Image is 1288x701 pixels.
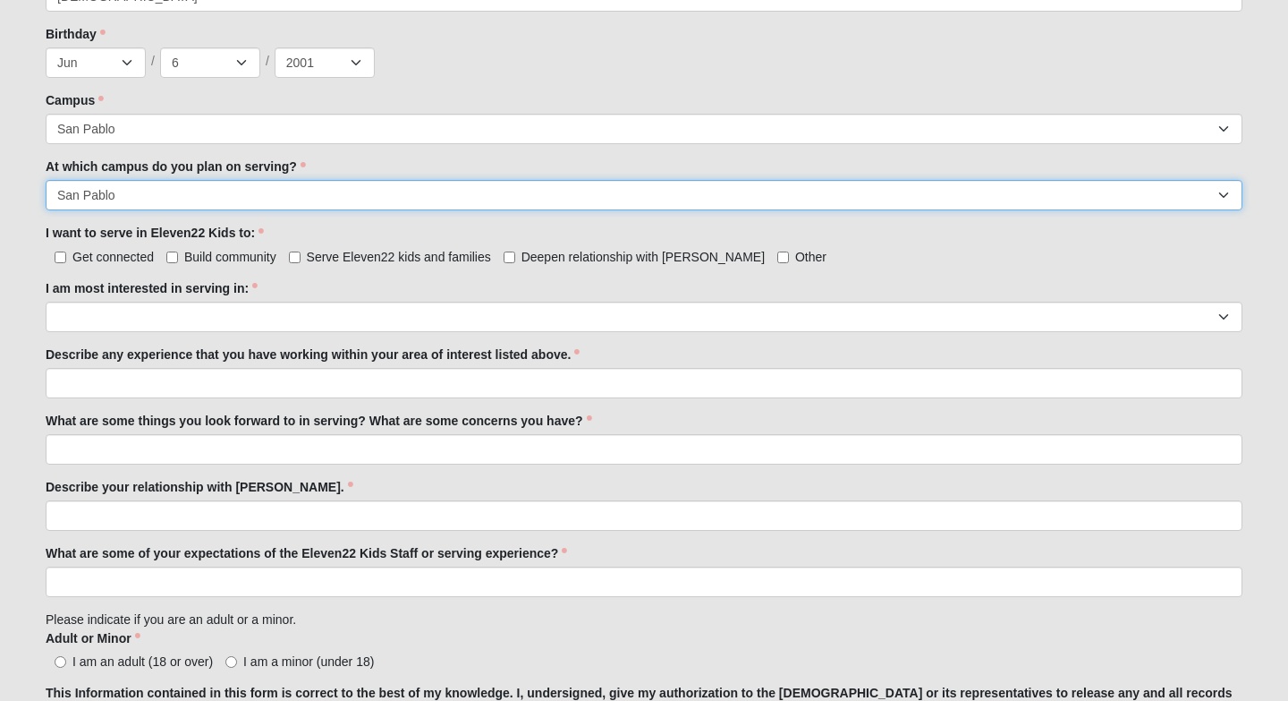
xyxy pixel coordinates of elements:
[46,279,258,297] label: I am most interested in serving in:
[72,250,154,264] span: Get connected
[46,224,264,242] label: I want to serve in Eleven22 Kids to:
[504,252,515,263] input: Deepen relationship with [PERSON_NAME]
[289,252,301,263] input: Serve Eleven22 kids and families
[46,91,104,109] label: Campus
[307,250,491,264] span: Serve Eleven22 kids and families
[521,250,765,264] span: Deepen relationship with [PERSON_NAME]
[72,654,213,669] span: I am an adult (18 or over)
[777,252,789,263] input: Other
[46,25,106,43] label: Birthday
[55,656,66,668] input: I am an adult (18 or over)
[151,52,155,72] span: /
[184,250,276,264] span: Build community
[166,252,178,263] input: Build community
[46,544,567,562] label: What are some of your expectations of the Eleven22 Kids Staff or serving experience?
[55,252,66,263] input: Get connected
[225,656,237,668] input: I am a minor (under 18)
[46,346,580,363] label: Describe any experience that you have working within your area of interest listed above.
[46,629,140,647] label: Adult or Minor
[46,412,592,430] label: What are some things you look forward to in serving? What are some concerns you have?
[795,250,826,264] span: Other
[243,654,374,669] span: I am a minor (under 18)
[266,52,269,72] span: /
[46,478,353,496] label: Describe your relationship with [PERSON_NAME].
[46,158,306,175] label: At which campus do you plan on serving?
